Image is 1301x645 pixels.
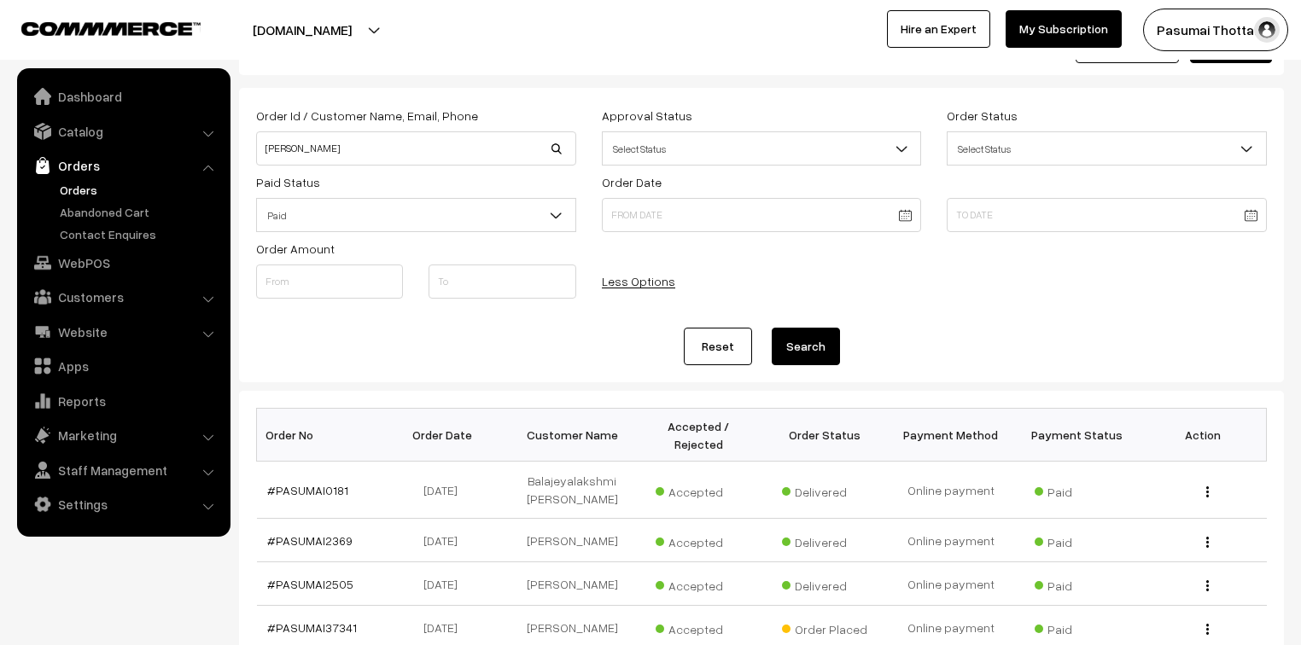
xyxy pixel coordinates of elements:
[782,616,867,638] span: Order Placed
[888,519,1014,562] td: Online payment
[1035,529,1120,551] span: Paid
[947,198,1267,232] input: To Date
[1254,17,1280,43] img: user
[602,173,662,191] label: Order Date
[1035,616,1120,638] span: Paid
[1006,10,1122,48] a: My Subscription
[1141,409,1267,462] th: Action
[21,247,225,278] a: WebPOS
[782,479,867,501] span: Delivered
[947,107,1018,125] label: Order Status
[256,131,576,166] input: Order Id / Customer Name / Customer Email / Customer Phone
[21,420,225,450] a: Marketing
[21,489,225,520] a: Settings
[1206,486,1209,497] img: Menu
[782,529,867,551] span: Delivered
[1206,537,1209,548] img: Menu
[382,409,509,462] th: Order Date
[21,317,225,347] a: Website
[887,10,990,48] a: Hire an Expert
[782,572,867,595] span: Delivered
[947,131,1267,166] span: Select Status
[656,529,741,551] span: Accepted
[21,81,225,112] a: Dashboard
[21,17,171,38] a: COMMMERCE
[256,198,576,232] span: Paid
[1014,409,1141,462] th: Payment Status
[21,150,225,181] a: Orders
[21,455,225,485] a: Staff Management
[888,409,1014,462] th: Payment Method
[193,9,411,51] button: [DOMAIN_NAME]
[267,620,357,635] a: #PASUMAI37341
[684,328,752,365] a: Reset
[1206,624,1209,635] img: Menu
[602,107,692,125] label: Approval Status
[656,572,741,595] span: Accepted
[656,616,741,638] span: Accepted
[267,577,353,591] a: #PASUMAI2505
[1035,572,1120,595] span: Paid
[21,351,225,381] a: Apps
[382,519,509,562] td: [DATE]
[21,386,225,416] a: Reports
[1206,580,1209,591] img: Menu
[772,328,840,365] button: Search
[55,225,225,243] a: Contact Enquires
[602,274,675,288] a: Less Options
[21,116,225,147] a: Catalog
[256,240,335,258] label: Order Amount
[55,181,225,199] a: Orders
[602,131,922,166] span: Select Status
[888,562,1014,606] td: Online payment
[257,409,383,462] th: Order No
[21,22,201,35] img: COMMMERCE
[948,134,1266,164] span: Select Status
[267,483,348,497] a: #PASUMAI0181
[888,462,1014,519] td: Online payment
[656,479,741,501] span: Accepted
[761,409,888,462] th: Order Status
[256,107,478,125] label: Order Id / Customer Name, Email, Phone
[267,533,353,548] a: #PASUMAI2369
[509,519,635,562] td: [PERSON_NAME]
[55,203,225,221] a: Abandoned Cart
[257,200,575,230] span: Paid
[635,409,761,462] th: Accepted / Rejected
[1143,9,1288,51] button: Pasumai Thotta…
[429,264,575,299] input: To
[382,462,509,519] td: [DATE]
[1035,479,1120,501] span: Paid
[382,562,509,606] td: [DATE]
[602,198,922,232] input: From Date
[509,562,635,606] td: [PERSON_NAME]
[21,282,225,312] a: Customers
[256,264,403,299] input: From
[509,462,635,519] td: Balajeyalakshmi [PERSON_NAME]
[509,409,635,462] th: Customer Name
[603,134,921,164] span: Select Status
[256,173,320,191] label: Paid Status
